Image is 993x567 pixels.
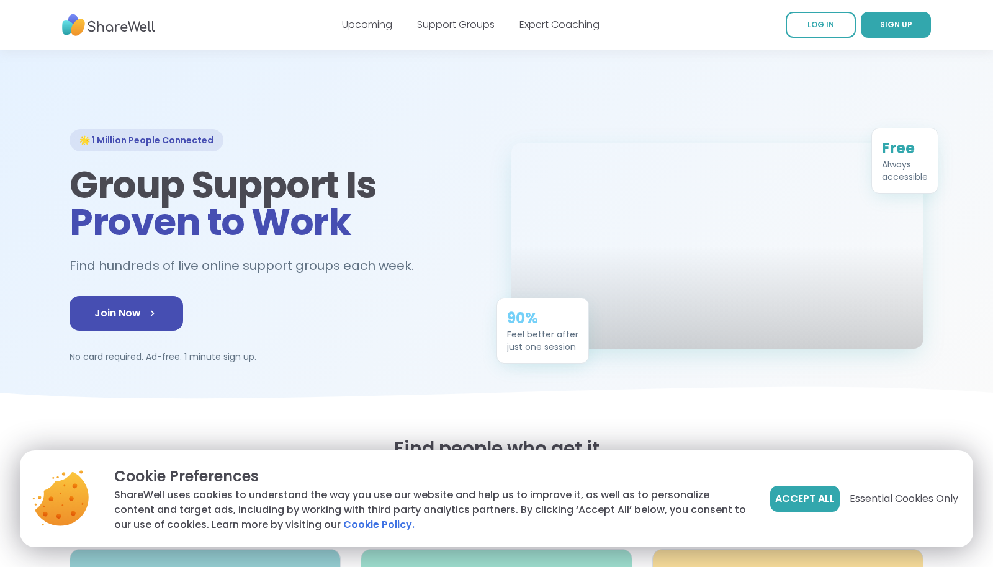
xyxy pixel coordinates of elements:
[62,8,155,42] img: ShareWell Nav Logo
[507,328,578,353] div: Feel better after just one session
[342,17,392,32] a: Upcoming
[114,465,750,488] p: Cookie Preferences
[70,437,923,460] h2: Find people who get it
[507,308,578,328] div: 90%
[770,486,840,512] button: Accept All
[882,158,928,183] div: Always accessible
[114,488,750,532] p: ShareWell uses cookies to understand the way you use our website and help us to improve it, as we...
[882,138,928,158] div: Free
[519,17,600,32] a: Expert Coaching
[70,129,223,151] div: 🌟 1 Million People Connected
[70,166,482,241] h1: Group Support Is
[861,12,931,38] a: SIGN UP
[880,19,912,30] span: SIGN UP
[343,517,415,532] a: Cookie Policy.
[70,350,482,363] p: No card required. Ad-free. 1 minute sign up.
[807,19,834,30] span: LOG IN
[417,17,495,32] a: Support Groups
[850,491,958,506] span: Essential Cookies Only
[70,256,427,276] h2: Find hundreds of live online support groups each week.
[70,296,183,331] a: Join Now
[786,12,856,38] a: LOG IN
[70,196,351,248] span: Proven to Work
[94,306,158,321] span: Join Now
[775,491,835,506] span: Accept All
